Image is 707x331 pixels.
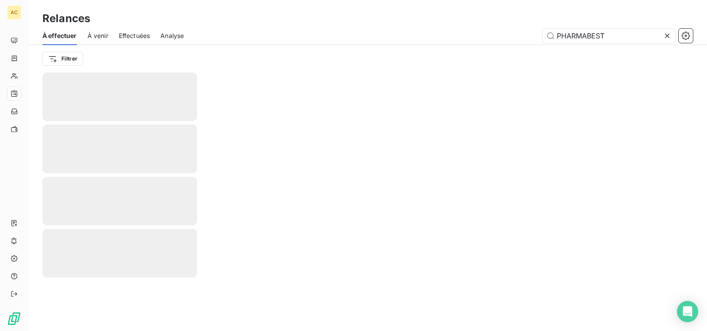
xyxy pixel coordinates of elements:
span: À venir [87,31,108,40]
input: Rechercher [543,29,675,43]
img: Logo LeanPay [7,312,21,326]
span: Analyse [160,31,184,40]
div: AC [7,5,21,19]
button: Filtrer [42,52,83,66]
span: À effectuer [42,31,77,40]
div: Open Intercom Messenger [677,301,698,322]
h3: Relances [42,11,90,27]
span: Effectuées [119,31,150,40]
